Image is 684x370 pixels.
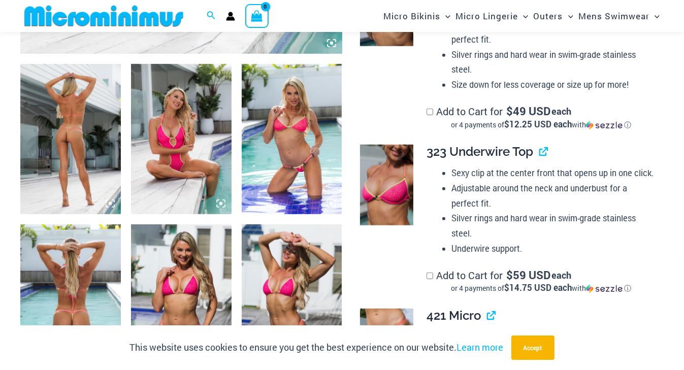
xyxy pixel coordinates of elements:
[440,3,450,29] span: Menu Toggle
[576,3,662,29] a: Mens SwimwearMenu ToggleMenu Toggle
[427,283,655,293] div: or 4 payments of with
[427,268,655,294] label: Add to Cart for
[451,241,656,256] li: Underwire support.
[360,145,413,225] img: Bubble Mesh Highlight Pink 323 Top
[504,118,572,130] span: $12.25 USD each
[427,120,655,130] div: or 4 payments of$12.25 USD eachwithSezzle Click to learn more about Sezzle
[379,2,664,30] nav: Site Navigation
[455,3,518,29] span: Micro Lingerie
[427,283,655,293] div: or 4 payments of$14.75 USD eachwithSezzle Click to learn more about Sezzle
[383,3,440,29] span: Micro Bikinis
[534,3,563,29] span: Outers
[451,47,656,77] li: Silver rings and hard wear in swim-grade stainless steel.
[453,3,531,29] a: Micro LingerieMenu ToggleMenu Toggle
[551,106,571,116] span: each
[427,273,433,279] input: Add to Cart for$59 USD eachor 4 payments of$14.75 USD eachwithSezzle Click to learn more about Se...
[506,270,550,280] span: 59 USD
[586,121,623,130] img: Sezzle
[381,3,453,29] a: Micro BikinisMenu ToggleMenu Toggle
[245,4,269,27] a: View Shopping Cart, empty
[586,284,623,293] img: Sezzle
[427,120,655,130] div: or 4 payments of with
[242,64,342,215] img: Bubble Mesh Highlight Pink 323 Top 421 Micro
[518,3,528,29] span: Menu Toggle
[551,270,571,280] span: each
[506,104,513,118] span: $
[506,267,513,282] span: $
[427,105,655,130] label: Add to Cart for
[578,3,649,29] span: Mens Swimwear
[511,335,555,360] button: Accept
[531,3,576,29] a: OutersMenu ToggleMenu Toggle
[20,5,187,27] img: MM SHOP LOGO FLAT
[563,3,573,29] span: Menu Toggle
[504,282,572,293] span: $14.75 USD each
[207,10,216,23] a: Search icon link
[226,12,235,21] a: Account icon link
[451,181,656,211] li: Adjustable around the neck and underbust for a perfect fit.
[451,211,656,241] li: Silver rings and hard wear in swim-grade stainless steel.
[649,3,660,29] span: Menu Toggle
[451,77,656,92] li: Size down for less coverage or size up for more!
[427,144,533,159] span: 323 Underwire Top
[130,340,504,355] p: This website uses cookies to ensure you get the best experience on our website.
[131,64,232,215] img: Bubble Mesh Highlight Pink 819 One Piece
[20,64,121,215] img: Bubble Mesh Highlight Pink 819 One Piece
[506,106,550,116] span: 49 USD
[427,109,433,115] input: Add to Cart for$49 USD eachor 4 payments of$12.25 USD eachwithSezzle Click to learn more about Se...
[457,341,504,353] a: Learn more
[427,308,481,323] span: 421 Micro
[451,165,656,181] li: Sexy clip at the center front that opens up in one click.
